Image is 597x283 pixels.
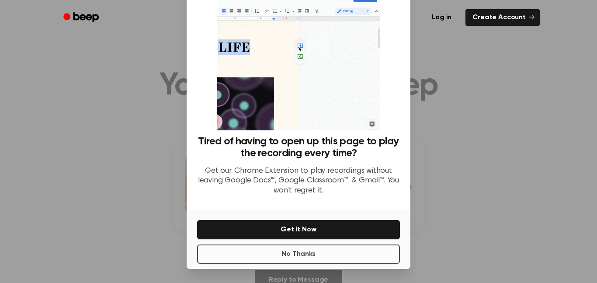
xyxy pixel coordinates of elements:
h3: Tired of having to open up this page to play the recording every time? [197,136,400,159]
button: No Thanks [197,245,400,264]
p: Get our Chrome Extension to play recordings without leaving Google Docs™, Google Classroom™, & Gm... [197,166,400,196]
button: Get It Now [197,220,400,239]
a: Create Account [465,9,540,26]
a: Beep [57,9,107,26]
a: Log in [423,7,460,28]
